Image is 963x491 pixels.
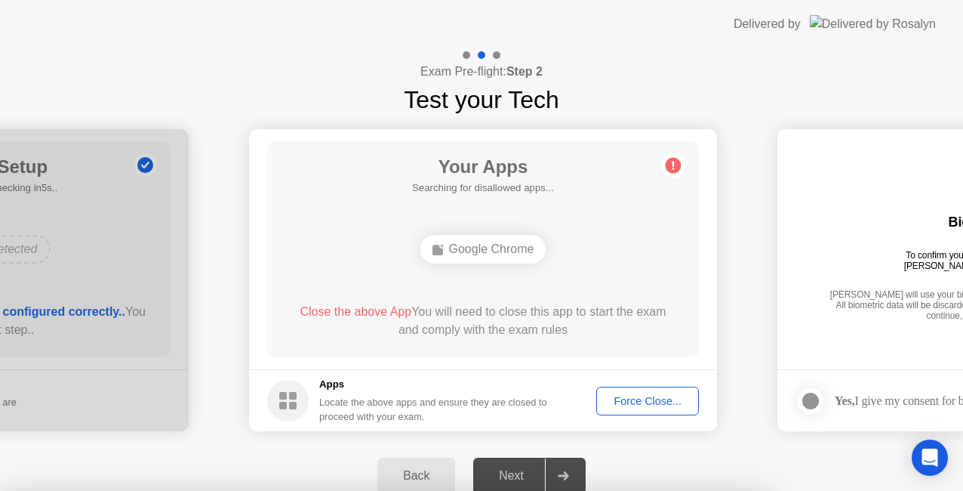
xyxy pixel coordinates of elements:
div: You will need to close this app to start the exam and comply with the exam rules [289,303,678,339]
img: Delivered by Rosalyn [810,15,936,32]
div: Delivered by [734,15,801,33]
div: Next [478,469,545,483]
strong: Yes, [835,394,854,407]
div: Force Close... [601,395,694,407]
div: Google Chrome [420,235,546,264]
h5: Apps [319,377,548,392]
h1: Your Apps [412,153,554,181]
h5: Searching for disallowed apps... [412,181,554,196]
h1: Test your Tech [404,82,559,118]
div: Back [382,469,451,483]
span: Close the above App [300,305,411,318]
div: Locate the above apps and ensure they are closed to proceed with your exam. [319,395,548,424]
div: Open Intercom Messenger [912,440,948,476]
h4: Exam Pre-flight: [420,63,543,81]
b: Step 2 [506,65,543,78]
